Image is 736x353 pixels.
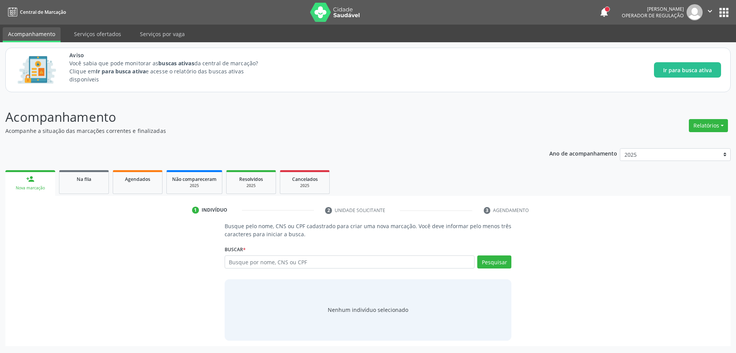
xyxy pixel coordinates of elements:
p: Acompanhamento [5,108,513,127]
button: Relatórios [689,119,728,132]
div: person_add [26,175,34,183]
i:  [706,7,714,15]
p: Acompanhe a situação das marcações correntes e finalizadas [5,127,513,135]
span: Na fila [77,176,91,182]
a: Central de Marcação [5,6,66,18]
img: img [687,4,703,20]
div: 2025 [286,183,324,189]
span: Agendados [125,176,150,182]
strong: Ir para busca ativa [96,68,146,75]
strong: buscas ativas [158,60,194,67]
span: Cancelados [292,176,318,182]
div: 1 [192,207,199,214]
span: Ir para busca ativa [663,66,712,74]
div: Nenhum indivíduo selecionado [328,306,408,314]
img: Imagem de CalloutCard [15,53,59,87]
a: Acompanhamento [3,27,61,42]
a: Serviços por vaga [135,27,190,41]
div: [PERSON_NAME] [622,6,684,12]
span: Aviso [69,51,272,59]
label: Buscar [225,244,246,255]
div: 2025 [172,183,217,189]
button:  [703,4,717,20]
button: notifications [599,7,609,18]
span: Operador de regulação [622,12,684,19]
input: Busque por nome, CNS ou CPF [225,255,475,268]
span: Central de Marcação [20,9,66,15]
p: Ano de acompanhamento [549,148,617,158]
div: 2025 [232,183,270,189]
button: apps [717,6,731,19]
span: Não compareceram [172,176,217,182]
div: Nova marcação [11,185,50,191]
p: Busque pelo nome, CNS ou CPF cadastrado para criar uma nova marcação. Você deve informar pelo men... [225,222,512,238]
span: Resolvidos [239,176,263,182]
p: Você sabia que pode monitorar as da central de marcação? Clique em e acesse o relatório das busca... [69,59,272,83]
div: Indivíduo [202,207,227,214]
button: Pesquisar [477,255,511,268]
button: Ir para busca ativa [654,62,721,78]
a: Serviços ofertados [69,27,127,41]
